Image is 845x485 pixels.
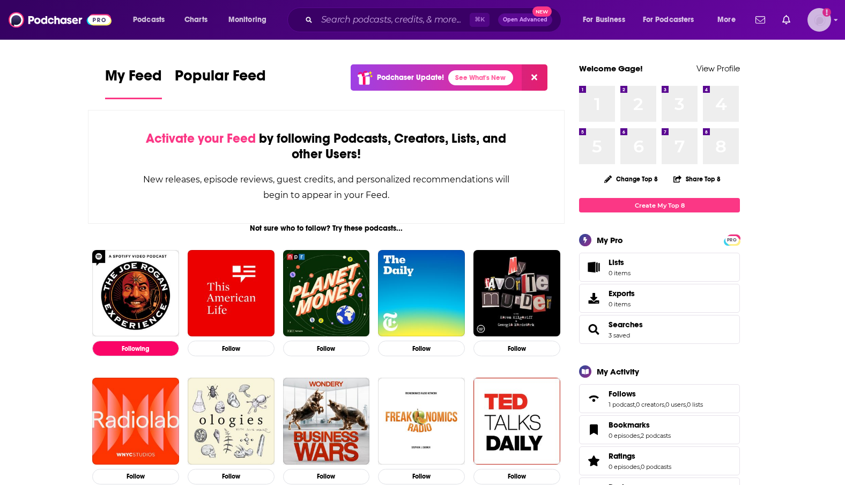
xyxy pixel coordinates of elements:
[283,469,370,484] button: Follow
[710,11,749,28] button: open menu
[184,12,207,27] span: Charts
[583,12,625,27] span: For Business
[778,11,795,29] a: Show notifications dropdown
[448,70,513,85] a: See What's New
[609,451,635,461] span: Ratings
[92,250,179,337] img: The Joe Rogan Experience
[609,389,703,399] a: Follows
[532,6,552,17] span: New
[686,401,687,408] span: ,
[283,378,370,465] img: Business Wars
[175,67,266,91] span: Popular Feed
[751,11,769,29] a: Show notifications dropdown
[125,11,179,28] button: open menu
[579,446,740,475] span: Ratings
[673,168,721,189] button: Share Top 8
[188,378,275,465] a: Ologies with Alie Ward
[105,67,162,91] span: My Feed
[609,389,636,399] span: Follows
[188,341,275,356] button: Follow
[609,258,631,267] span: Lists
[228,12,266,27] span: Monitoring
[609,320,643,329] span: Searches
[473,250,560,337] img: My Favorite Murder with Karen Kilgariff and Georgia Hardstark
[807,8,831,32] img: User Profile
[575,11,639,28] button: open menu
[470,13,490,27] span: ⌘ K
[221,11,280,28] button: open menu
[583,391,604,406] a: Follows
[822,8,831,17] svg: Add a profile image
[643,12,694,27] span: For Podcasters
[609,289,635,298] span: Exports
[188,250,275,337] img: This American Life
[377,73,444,82] p: Podchaser Update!
[583,260,604,275] span: Lists
[725,236,738,244] a: PRO
[317,11,470,28] input: Search podcasts, credits, & more...
[609,432,640,439] a: 0 episodes
[105,67,162,99] a: My Feed
[298,8,572,32] div: Search podcasts, credits, & more...
[609,420,650,430] span: Bookmarks
[9,10,112,30] img: Podchaser - Follow, Share and Rate Podcasts
[378,378,465,465] img: Freakonomics Radio
[92,378,179,465] img: Radiolab
[175,67,266,99] a: Popular Feed
[609,332,630,339] a: 3 saved
[609,269,631,277] span: 0 items
[609,258,624,267] span: Lists
[133,12,165,27] span: Podcasts
[641,432,671,439] a: 2 podcasts
[609,451,671,461] a: Ratings
[283,250,370,337] img: Planet Money
[641,463,671,471] a: 0 podcasts
[687,401,703,408] a: 0 lists
[92,469,179,484] button: Follow
[579,253,740,282] a: Lists
[609,300,635,308] span: 0 items
[609,401,635,408] a: 1 podcast
[579,63,643,74] a: Welcome Gage!
[88,224,565,233] div: Not sure who to follow? Try these podcasts...
[664,401,665,408] span: ,
[579,284,740,313] a: Exports
[598,172,664,186] button: Change Top 8
[597,366,639,377] div: My Activity
[142,172,510,203] div: New releases, episode reviews, guest credits, and personalized recommendations will begin to appe...
[807,8,831,32] span: Logged in as Gagehuber
[636,401,664,408] a: 0 creators
[473,469,560,484] button: Follow
[696,63,740,74] a: View Profile
[378,341,465,356] button: Follow
[177,11,214,28] a: Charts
[665,401,686,408] a: 0 users
[579,384,740,413] span: Follows
[579,415,740,444] span: Bookmarks
[640,463,641,471] span: ,
[609,420,671,430] a: Bookmarks
[636,11,710,28] button: open menu
[609,463,640,471] a: 0 episodes
[583,291,604,306] span: Exports
[473,378,560,465] img: TED Talks Daily
[188,469,275,484] button: Follow
[583,322,604,337] a: Searches
[378,250,465,337] img: The Daily
[283,341,370,356] button: Follow
[473,341,560,356] button: Follow
[142,131,510,162] div: by following Podcasts, Creators, Lists, and other Users!
[503,17,547,23] span: Open Advanced
[498,13,552,26] button: Open AdvancedNew
[807,8,831,32] button: Show profile menu
[579,198,740,212] a: Create My Top 8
